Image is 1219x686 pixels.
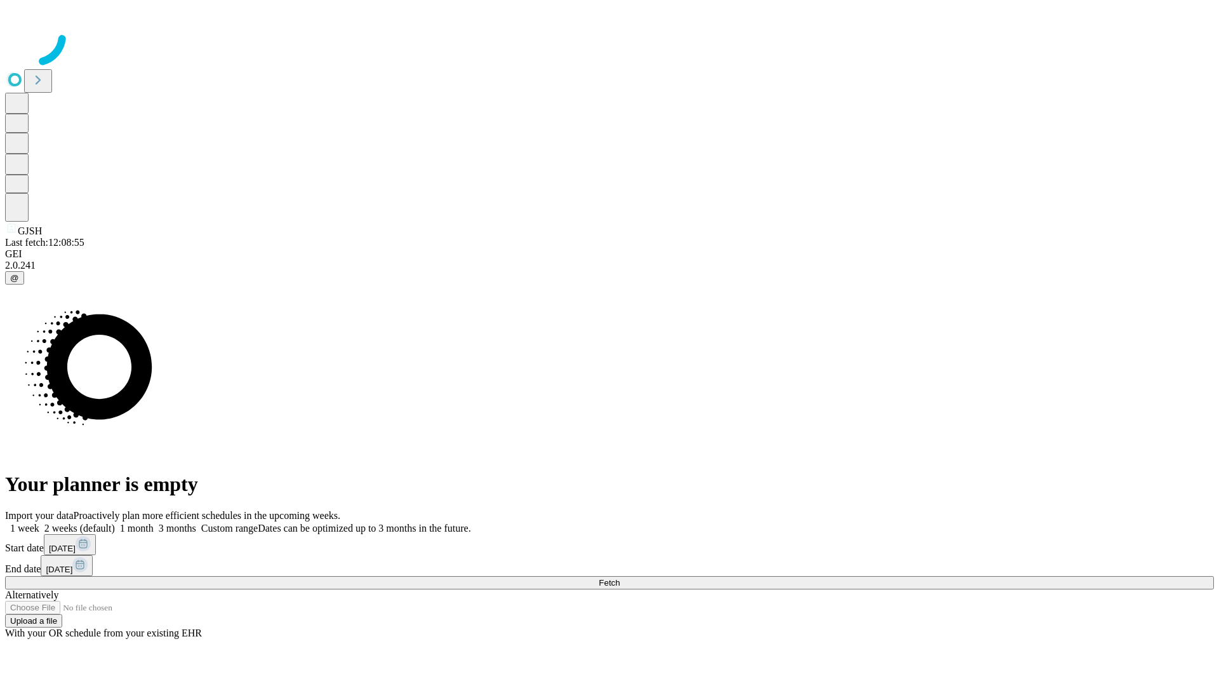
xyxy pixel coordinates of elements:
[44,523,115,534] span: 2 weeks (default)
[201,523,258,534] span: Custom range
[5,473,1214,496] h1: Your planner is empty
[10,523,39,534] span: 1 week
[5,237,84,248] span: Last fetch: 12:08:55
[5,260,1214,271] div: 2.0.241
[10,273,19,283] span: @
[41,555,93,576] button: [DATE]
[74,510,340,521] span: Proactively plan more efficient schedules in the upcoming weeks.
[599,578,620,588] span: Fetch
[5,628,202,638] span: With your OR schedule from your existing EHR
[44,534,96,555] button: [DATE]
[120,523,154,534] span: 1 month
[5,534,1214,555] div: Start date
[46,565,72,574] span: [DATE]
[49,544,76,553] span: [DATE]
[258,523,470,534] span: Dates can be optimized up to 3 months in the future.
[5,614,62,628] button: Upload a file
[159,523,196,534] span: 3 months
[5,589,58,600] span: Alternatively
[5,510,74,521] span: Import your data
[5,555,1214,576] div: End date
[5,271,24,285] button: @
[18,225,42,236] span: GJSH
[5,576,1214,589] button: Fetch
[5,248,1214,260] div: GEI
